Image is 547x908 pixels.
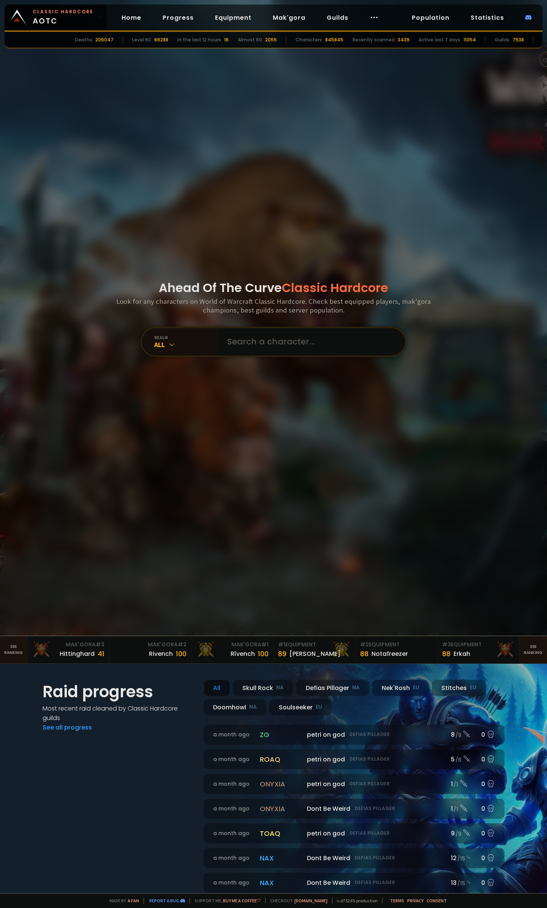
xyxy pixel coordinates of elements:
a: a month agoonyxiaDont Be WeirdDefias Pillager1 /10 [204,799,504,819]
div: All [154,340,218,349]
span: # 3 [96,641,104,648]
a: Mak'Gora#3Hittinghard41 [27,636,109,663]
a: Terms [390,898,404,903]
div: 7538 [512,36,524,43]
span: Classic Hardcore [282,279,388,296]
a: Privacy [407,898,424,903]
div: In the last 12 hours [177,36,221,43]
small: EU [413,684,419,692]
span: # 1 [261,641,269,648]
div: Recently scanned [353,36,395,43]
div: 2055 [265,36,277,43]
a: a month agoroaqpetri on godDefias Pillager5 /60 [204,749,504,769]
small: EU [316,703,322,711]
div: 16 [224,36,229,43]
a: Buy me a coffee [223,898,261,903]
div: Skull Rock [233,680,293,696]
span: v. d752d5 - production [332,898,378,903]
a: Home [115,10,147,25]
a: See all progress [43,723,92,732]
div: 66288 [154,36,168,43]
small: Classic Hardcore [33,8,93,15]
a: a month agonaxDont Be WeirdDefias Pillager13 /150 [204,873,504,893]
div: 845845 [325,36,343,43]
h3: Look for any characters on World of Warcraft Classic Hardcore. Check best equipped players, mak'g... [113,297,434,314]
div: Guilds [495,36,509,43]
a: a month agoonyxiapetri on godDefias Pillager1 /10 [204,774,504,794]
a: Consent [427,898,447,903]
span: AOTC [33,8,93,27]
a: Progress [157,10,200,25]
a: Statistics [465,10,510,25]
div: Rivench [149,649,173,658]
div: 206047 [95,36,114,43]
a: #2Equipment88Notafreezer [356,636,438,663]
span: # 2 [360,641,369,648]
div: 88 [360,649,368,659]
div: Nek'Rosh [372,680,429,696]
span: Checkout [265,898,327,903]
div: 89 [278,649,286,659]
a: #3Equipment88Erkah [438,636,520,663]
div: Rîvench [231,649,255,658]
div: Notafreezer [372,649,408,658]
div: [PERSON_NAME] [289,649,340,658]
a: Mak'Gora#2Rivench100 [109,636,191,663]
a: [DOMAIN_NAME] [294,898,327,903]
a: Mak'gora [267,10,311,25]
span: # 2 [178,641,187,648]
a: Guilds [321,10,354,25]
h4: Most recent raid cleaned by Classic Hardcore guilds [43,704,194,723]
div: Stitches [432,680,486,696]
div: Defias Pillager [296,680,369,696]
div: 11054 [463,36,476,43]
div: 100 [258,649,269,659]
div: 41 [98,649,104,659]
span: Support me, [190,898,261,903]
div: Equipment [278,641,351,649]
span: # 1 [278,641,285,648]
div: Almost 60 [238,36,262,43]
div: Equipment [360,641,433,649]
a: Population [406,10,455,25]
h1: Raid progress [43,680,194,704]
small: NA [276,684,284,692]
span: # 3 [442,641,451,648]
span: Made by [105,898,139,903]
div: Level 60 [132,36,151,43]
div: Mak'Gora [114,641,187,649]
div: Characters [296,36,322,43]
small: EU [470,684,476,692]
div: Equipment [442,641,515,649]
div: Hittinghard [60,649,95,658]
div: 88 [442,649,451,659]
small: NA [249,703,257,711]
div: 100 [176,649,187,659]
div: Mak'Gora [32,641,104,649]
a: a month agonaxDont Be WeirdDefias Pillager12 /150 [204,848,504,868]
div: Mak'Gora [196,641,269,649]
div: Deaths [75,36,92,43]
input: Search a character... [223,328,396,355]
div: Erkah [454,649,470,658]
a: #1Equipment89[PERSON_NAME] [273,636,356,663]
a: a month agotoaqpetri on godDefias Pillager9 /90 [204,823,504,843]
div: Soulseeker [269,699,332,715]
a: Seeranking [520,636,547,663]
a: Report a bug [149,898,179,903]
h1: Ahead Of The Curve [159,279,388,297]
div: Doomhowl [204,699,266,715]
div: realm [154,335,218,340]
div: 3439 [398,36,409,43]
div: All [204,680,230,696]
small: NA [352,684,360,692]
a: Classic HardcoreAOTC [5,5,106,30]
a: a month agozgpetri on godDefias Pillager8 /90 [204,725,504,745]
a: Mak'Gora#1Rîvench100 [191,636,273,663]
div: Active last 7 days [419,36,460,43]
a: a fan [128,898,139,903]
a: Equipment [209,10,258,25]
